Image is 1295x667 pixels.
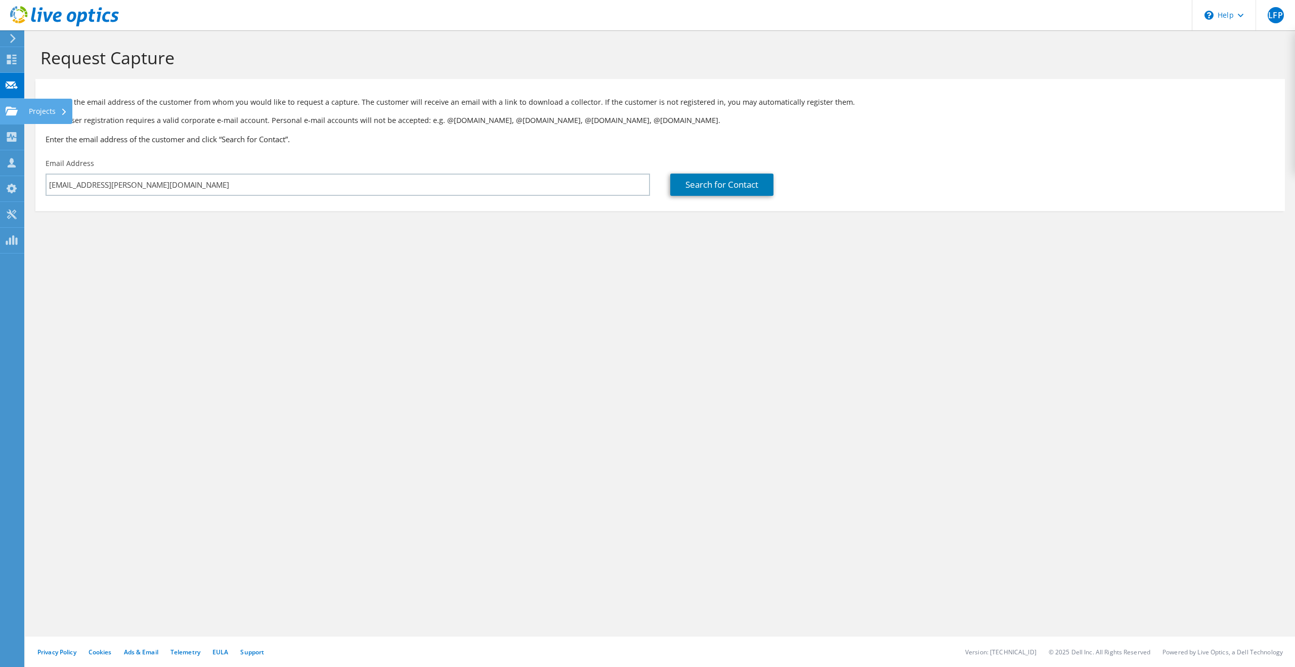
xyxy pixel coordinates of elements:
[24,99,72,124] div: Projects
[635,179,647,191] keeper-lock: Open Keeper Popup
[46,115,1275,126] p: Note: User registration requires a valid corporate e-mail account. Personal e-mail accounts will ...
[46,134,1275,145] h3: Enter the email address of the customer and click “Search for Contact”.
[1162,648,1283,656] li: Powered by Live Optics, a Dell Technology
[40,47,1275,68] h1: Request Capture
[212,648,228,656] a: EULA
[240,648,264,656] a: Support
[124,648,158,656] a: Ads & Email
[37,648,76,656] a: Privacy Policy
[1268,7,1284,23] span: LFP
[1204,11,1214,20] svg: \n
[170,648,200,656] a: Telemetry
[1049,648,1150,656] li: © 2025 Dell Inc. All Rights Reserved
[46,158,94,169] label: Email Address
[670,174,773,196] a: Search for Contact
[89,648,112,656] a: Cookies
[46,97,1275,108] p: Provide the email address of the customer from whom you would like to request a capture. The cust...
[965,648,1037,656] li: Version: [TECHNICAL_ID]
